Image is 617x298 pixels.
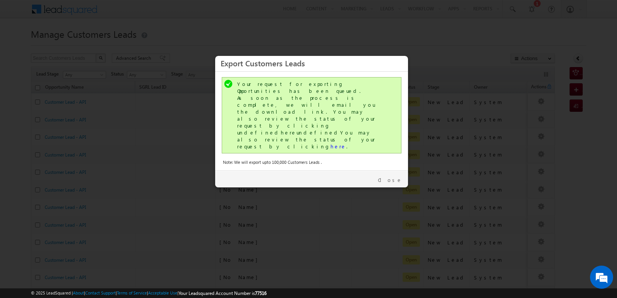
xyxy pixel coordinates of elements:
[330,143,346,150] a: here
[237,81,388,150] div: Your request for exporting Opportunities has been queued. As soon as the process is complete, we ...
[223,159,400,166] div: Note: We will export upto 100,000 Customers Leads .
[221,56,403,70] h3: Export Customers Leads
[73,290,84,295] a: About
[179,290,266,296] span: Your Leadsquared Account Number is
[85,290,116,295] a: Contact Support
[148,290,177,295] a: Acceptable Use
[378,177,402,184] a: Close
[255,290,266,296] span: 77516
[31,290,266,297] span: © 2025 LeadSquared | | | | |
[117,290,147,295] a: Terms of Service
